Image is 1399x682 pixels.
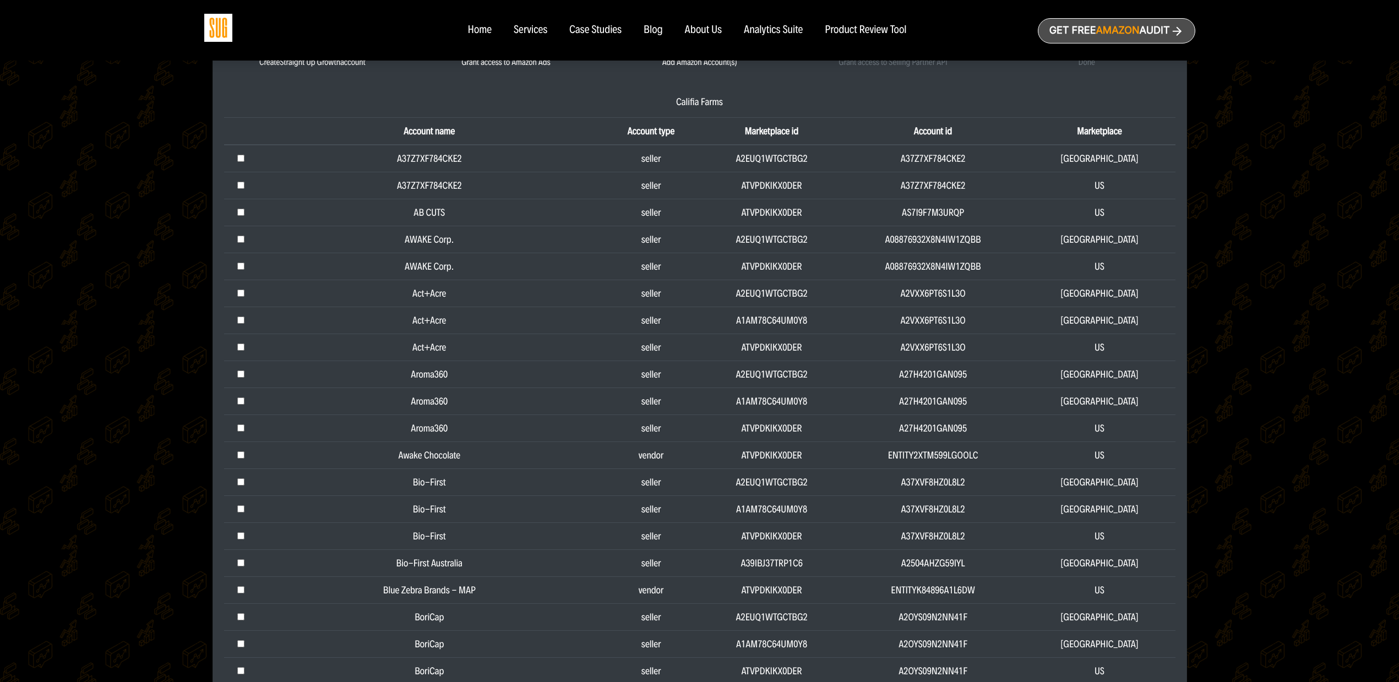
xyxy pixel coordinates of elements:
[258,253,601,280] td: AWAKE Corp.
[701,307,842,334] td: A1AM78C64UM0Y8
[701,603,842,630] td: A2EUQ1WTGCTBG2
[601,549,701,576] td: seller
[258,576,601,603] td: Blue Zebra Brands - MAP
[842,253,1024,280] td: A08876932X8N4IW1ZQBB
[1024,199,1175,226] td: US
[701,334,842,361] td: ATVPDKIKX0DER
[701,253,842,280] td: ATVPDKIKX0DER
[842,522,1024,549] td: A37XVF8HZ0L8L2
[998,56,1175,69] small: Done
[1024,603,1175,630] td: [GEOGRAPHIC_DATA]
[1024,549,1175,576] td: [GEOGRAPHIC_DATA]
[701,172,842,199] td: ATVPDKIKX0DER
[601,414,701,441] td: seller
[842,199,1024,226] td: AS7I9F7M3URQP
[258,199,601,226] td: AB CUTS
[258,388,601,414] td: Aroma360
[601,495,701,522] td: seller
[744,24,803,36] a: Analytics Suite
[701,630,842,657] td: A1AM78C64UM0Y8
[842,414,1024,441] td: A27H4201GAN095
[601,388,701,414] td: seller
[258,117,601,145] th: Account name
[258,495,601,522] td: Bio-First
[601,468,701,495] td: seller
[701,414,842,441] td: ATVPDKIKX0DER
[842,549,1024,576] td: A2504AHZG59IYL
[842,630,1024,657] td: A2OYS09N2NN41F
[601,361,701,388] td: seller
[842,226,1024,253] td: A08876932X8N4IW1ZQBB
[842,145,1024,172] td: A37Z7XF784CKE2
[601,334,701,361] td: seller
[701,522,842,549] td: ATVPDKIKX0DER
[644,24,663,36] a: Blog
[842,603,1024,630] td: A2OYS09N2NN41F
[1024,307,1175,334] td: [GEOGRAPHIC_DATA]
[1024,630,1175,657] td: [GEOGRAPHIC_DATA]
[601,441,701,468] td: vendor
[1024,172,1175,199] td: US
[842,576,1024,603] td: ENTITYK84896A1L6DW
[601,253,701,280] td: seller
[224,56,401,69] small: Create account
[601,522,701,549] td: seller
[258,307,601,334] td: Act+Acre
[842,334,1024,361] td: A2VXX6PT6S1L3O
[1024,388,1175,414] td: [GEOGRAPHIC_DATA]
[601,117,701,145] th: Account type
[842,495,1024,522] td: A37XVF8HZ0L8L2
[701,199,842,226] td: ATVPDKIKX0DER
[258,441,601,468] td: Awake Chocolate
[601,576,701,603] td: vendor
[842,280,1024,307] td: A2VXX6PT6S1L3O
[701,117,842,145] th: Marketplace id
[569,24,622,36] a: Case Studies
[1024,226,1175,253] td: [GEOGRAPHIC_DATA]
[842,307,1024,334] td: A2VXX6PT6S1L3O
[842,117,1024,145] th: Account id
[601,226,701,253] td: seller
[842,388,1024,414] td: A27H4201GAN095
[601,630,701,657] td: seller
[1024,414,1175,441] td: US
[804,56,982,69] small: Grant access to Selling Partner API
[280,57,340,67] span: Straight Up Growth
[204,14,232,42] img: Sug
[685,24,722,36] a: About Us
[1024,280,1175,307] td: [GEOGRAPHIC_DATA]
[842,172,1024,199] td: A37Z7XF784CKE2
[701,441,842,468] td: ATVPDKIKX0DER
[258,468,601,495] td: Bio-First
[258,549,601,576] td: Bio-First Australia
[701,226,842,253] td: A2EUQ1WTGCTBG2
[701,388,842,414] td: A1AM78C64UM0Y8
[514,24,547,36] a: Services
[825,24,906,36] a: Product Review Tool
[258,414,601,441] td: Aroma360
[701,468,842,495] td: A2EUQ1WTGCTBG2
[258,145,601,172] td: A37Z7XF784CKE2
[1024,522,1175,549] td: US
[701,495,842,522] td: A1AM78C64UM0Y8
[258,172,601,199] td: A37Z7XF784CKE2
[224,95,1175,108] div: Califia Farms
[1024,361,1175,388] td: [GEOGRAPHIC_DATA]
[467,24,491,36] div: Home
[611,56,788,69] small: Add Amazon Account(s)
[601,199,701,226] td: seller
[1038,18,1195,43] a: Get freeAmazonAudit
[258,361,601,388] td: Aroma360
[417,56,595,69] small: Grant access to Amazon Ads
[1024,576,1175,603] td: US
[1024,334,1175,361] td: US
[701,576,842,603] td: ATVPDKIKX0DER
[258,630,601,657] td: BoriCap
[258,334,601,361] td: Act+Acre
[1024,117,1175,145] th: Marketplace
